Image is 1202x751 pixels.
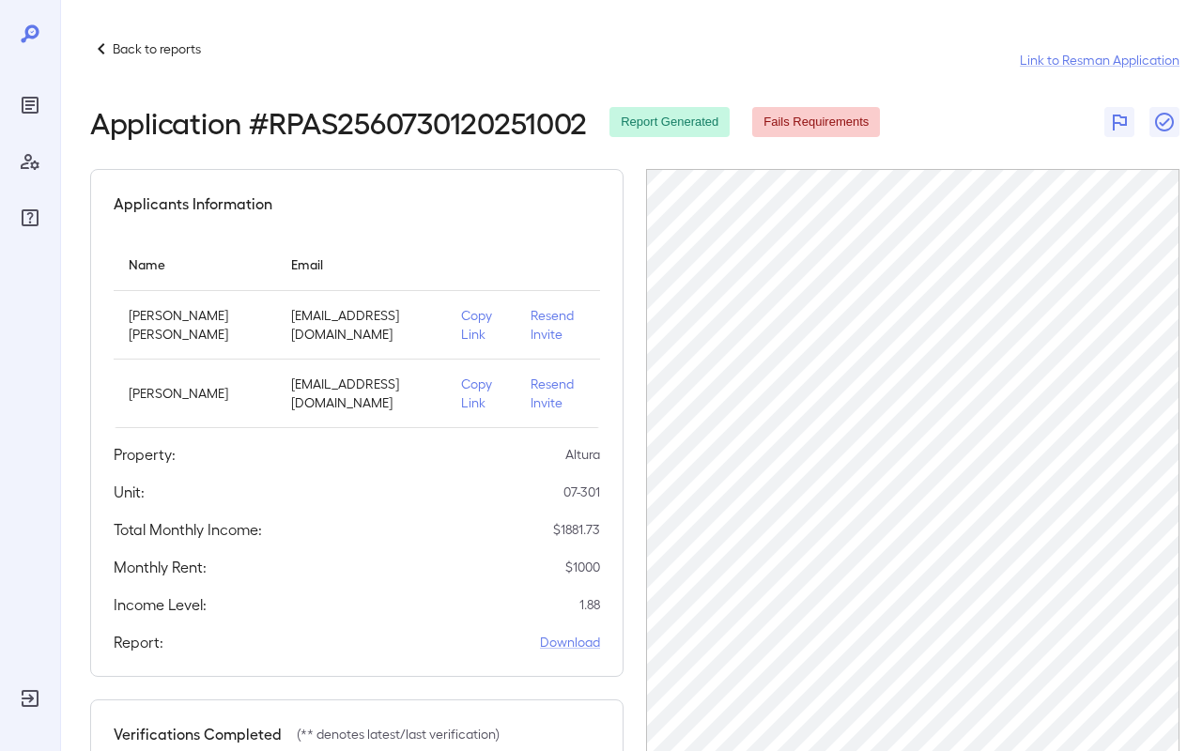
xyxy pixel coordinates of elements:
th: Email [276,238,446,291]
div: Log Out [15,683,45,713]
div: FAQ [15,203,45,233]
p: [EMAIL_ADDRESS][DOMAIN_NAME] [291,375,431,412]
p: 07-301 [563,483,600,501]
p: [EMAIL_ADDRESS][DOMAIN_NAME] [291,306,431,344]
a: Download [540,633,600,651]
h5: Monthly Rent: [114,556,207,578]
h5: Unit: [114,481,145,503]
p: Copy Link [461,306,501,344]
th: Name [114,238,276,291]
p: Resend Invite [531,375,585,412]
p: [PERSON_NAME] [129,384,261,403]
h5: Total Monthly Income: [114,518,262,541]
p: $ 1881.73 [553,520,600,539]
p: Altura [565,445,600,464]
h5: Income Level: [114,593,207,616]
button: Flag Report [1104,107,1134,137]
p: Back to reports [113,39,201,58]
span: Fails Requirements [752,114,880,131]
p: 1.88 [579,595,600,614]
h2: Application # RPAS2560730120251002 [90,105,587,139]
p: $ 1000 [565,558,600,576]
p: (** denotes latest/last verification) [297,725,500,743]
h5: Report: [114,631,163,653]
a: Link to Resman Application [1020,51,1179,69]
button: Close Report [1149,107,1179,137]
h5: Property: [114,443,176,466]
div: Reports [15,90,45,120]
p: Resend Invite [531,306,585,344]
span: Report Generated [609,114,730,131]
p: [PERSON_NAME] [PERSON_NAME] [129,306,261,344]
p: Copy Link [461,375,501,412]
h5: Verifications Completed [114,723,282,745]
table: simple table [114,238,600,428]
h5: Applicants Information [114,192,272,215]
div: Manage Users [15,146,45,176]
